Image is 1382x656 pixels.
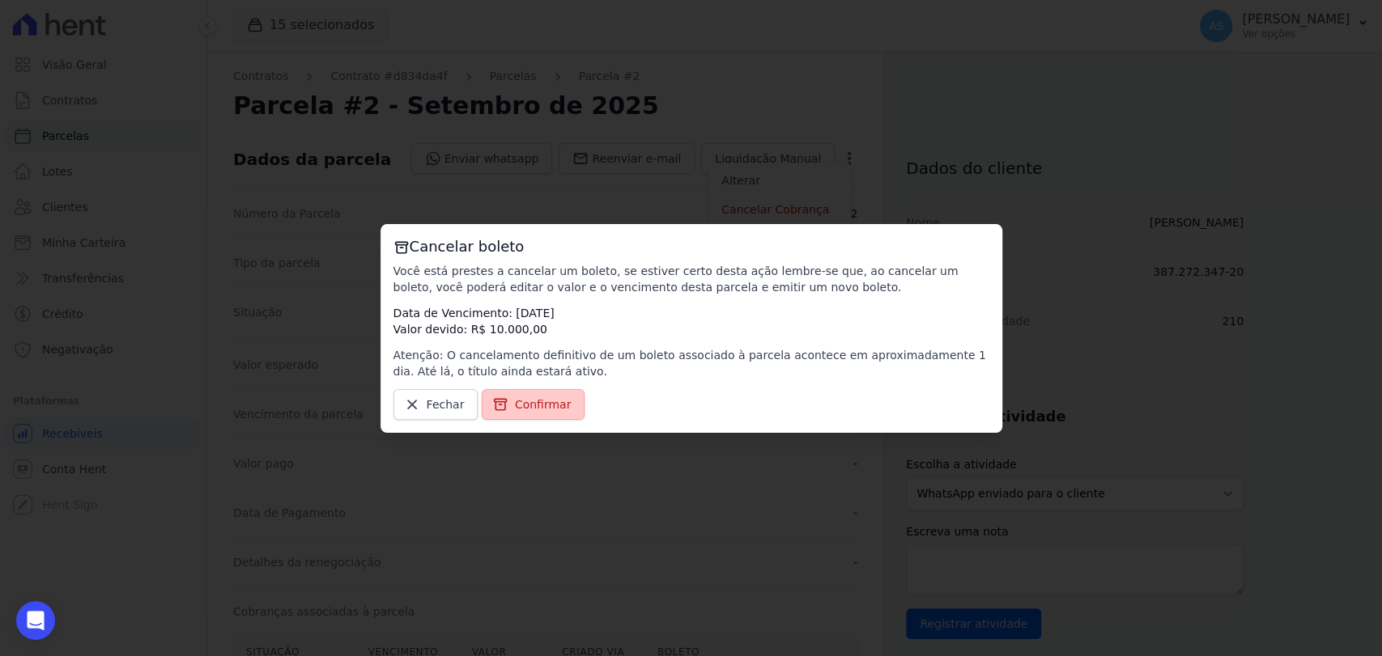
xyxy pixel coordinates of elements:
h3: Cancelar boleto [393,237,989,256]
p: Atenção: O cancelamento definitivo de um boleto associado à parcela acontece em aproximadamente 1... [393,347,989,379]
div: Open Intercom Messenger [16,601,55,640]
a: Confirmar [482,389,585,420]
a: Fechar [393,389,478,420]
p: Data de Vencimento: [DATE] Valor devido: R$ 10.000,00 [393,305,989,337]
span: Fechar [427,396,465,413]
p: Você está prestes a cancelar um boleto, se estiver certo desta ação lembre-se que, ao cancelar um... [393,263,989,295]
span: Confirmar [515,396,572,413]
